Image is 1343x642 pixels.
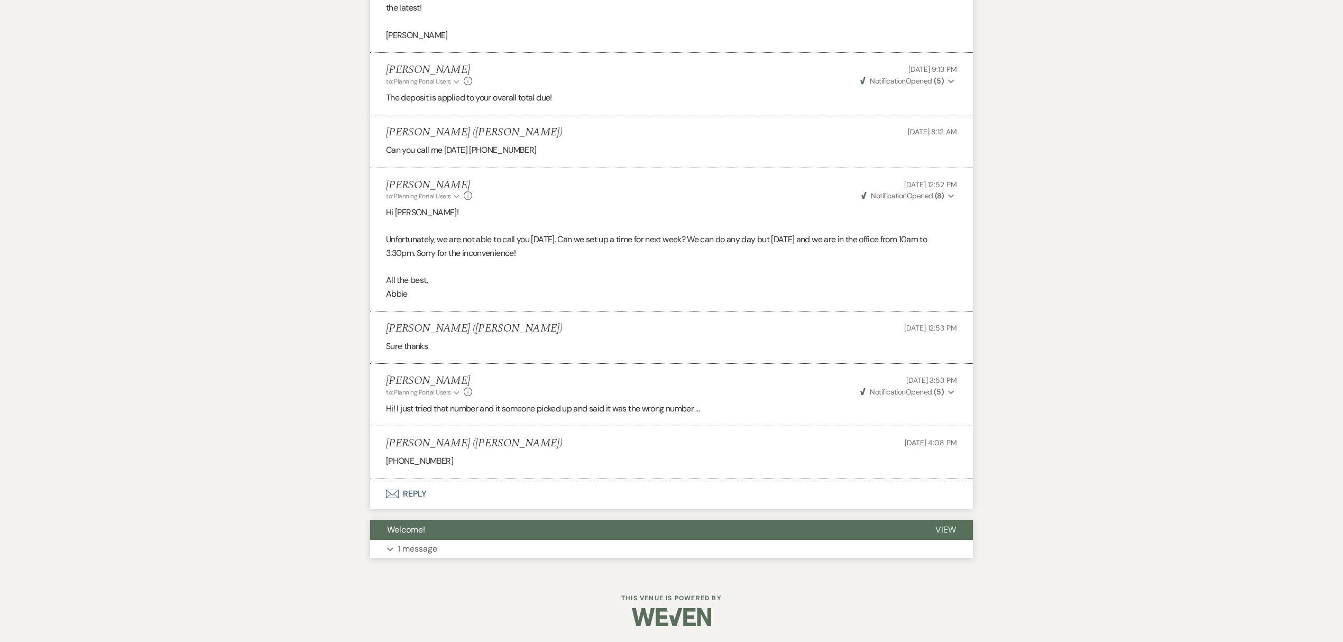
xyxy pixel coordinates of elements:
[859,76,957,87] button: NotificationOpened (5)
[386,29,957,42] p: [PERSON_NAME]
[632,599,711,636] img: Weven Logo
[870,387,905,397] span: Notification
[906,375,957,385] span: [DATE] 3:53 PM
[860,387,944,397] span: Opened
[934,387,944,397] strong: ( 5 )
[386,374,472,388] h5: [PERSON_NAME]
[386,322,563,335] h5: [PERSON_NAME] ([PERSON_NAME])
[860,190,957,201] button: NotificationOpened (8)
[386,454,957,468] div: [PHONE_NUMBER]
[386,273,957,287] p: All the best,
[386,206,957,219] p: Hi [PERSON_NAME]!
[386,233,957,260] p: Unfortunately, we are not able to call you [DATE]. Can we set up a time for next week? We can do ...
[386,388,451,397] span: to: Planning Portal Users
[386,388,461,397] button: to: Planning Portal Users
[935,524,956,535] span: View
[386,192,451,200] span: to: Planning Portal Users
[908,65,957,74] span: [DATE] 9:13 PM
[904,323,957,333] span: [DATE] 12:53 PM
[386,191,461,201] button: to: Planning Portal Users
[386,91,957,105] p: The deposit is applied to your overall total due!
[398,542,437,556] p: 1 message
[386,126,563,139] h5: [PERSON_NAME] ([PERSON_NAME])
[386,437,563,450] h5: [PERSON_NAME] ([PERSON_NAME])
[908,127,957,136] span: [DATE] 8:12 AM
[386,179,472,192] h5: [PERSON_NAME]
[871,191,906,200] span: Notification
[386,77,451,86] span: to: Planning Portal Users
[860,76,944,86] span: Opened
[905,438,957,447] span: [DATE] 4:08 PM
[386,402,957,416] p: Hi! I just tried that number and it someone picked up and said it was the wrong number …
[386,63,472,77] h5: [PERSON_NAME]
[386,287,957,301] p: Abbie
[904,180,957,189] span: [DATE] 12:52 PM
[370,479,973,509] button: Reply
[370,520,918,540] button: Welcome!
[387,524,425,535] span: Welcome!
[370,540,973,558] button: 1 message
[861,191,944,200] span: Opened
[935,191,944,200] strong: ( 8 )
[918,520,973,540] button: View
[386,340,957,353] div: Sure thanks
[386,143,957,157] div: Can you call me [DATE] [PHONE_NUMBER]
[870,76,905,86] span: Notification
[934,76,944,86] strong: ( 5 )
[859,387,957,398] button: NotificationOpened (5)
[386,77,461,86] button: to: Planning Portal Users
